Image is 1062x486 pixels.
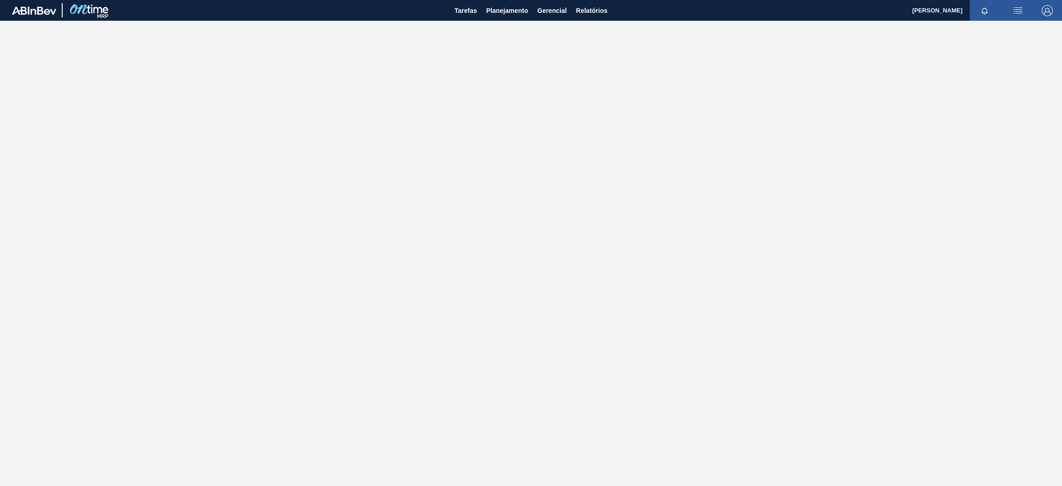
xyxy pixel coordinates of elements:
img: userActions [1012,5,1023,16]
span: Planejamento [486,5,528,16]
img: TNhmsLtSVTkK8tSr43FrP2fwEKptu5GPRR3wAAAABJRU5ErkJggg== [12,6,56,15]
span: Gerencial [537,5,567,16]
button: Notificações [970,4,999,17]
span: Relatórios [576,5,608,16]
img: Logout [1042,5,1053,16]
span: Tarefas [454,5,477,16]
